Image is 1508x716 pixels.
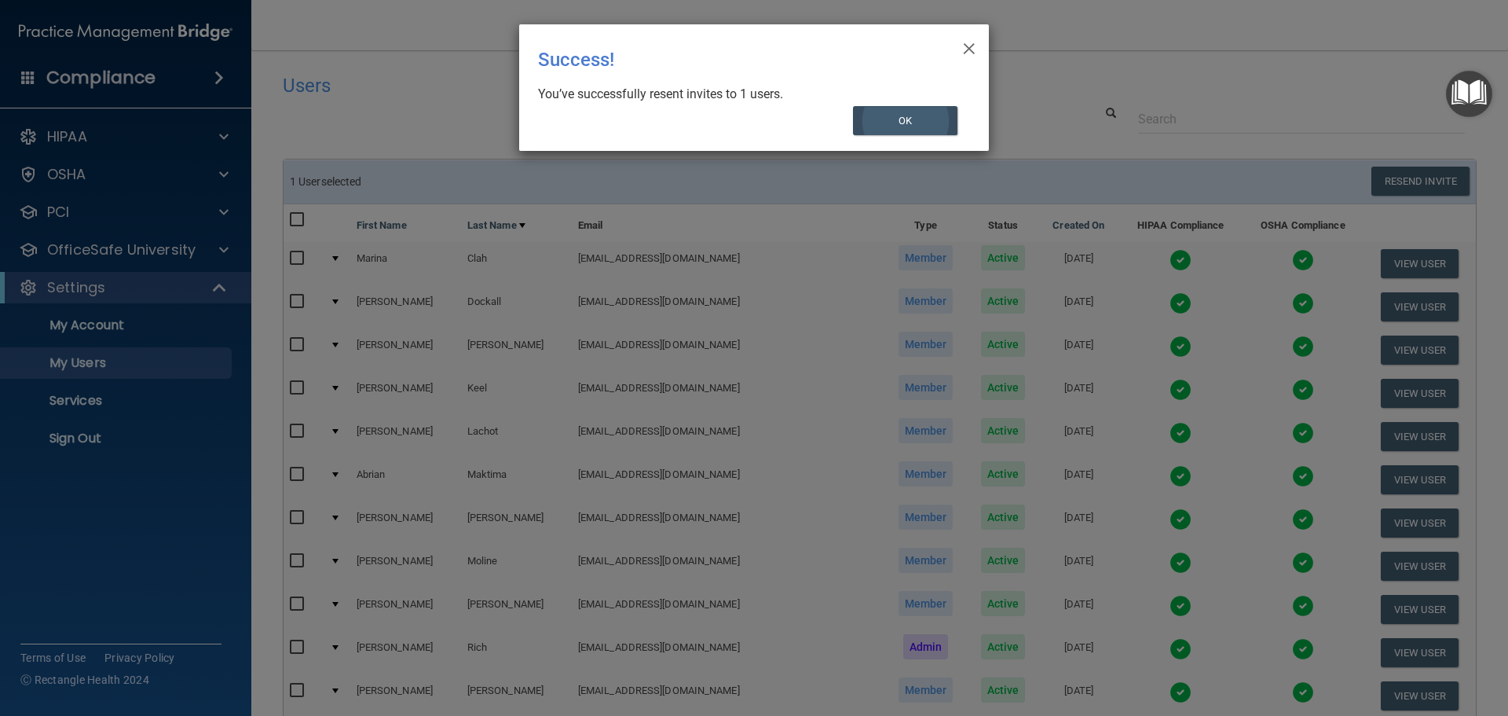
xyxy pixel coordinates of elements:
[538,86,957,103] div: You’ve successfully resent invites to 1 users.
[1446,71,1492,117] button: Open Resource Center
[538,37,906,83] div: Success!
[1236,604,1489,667] iframe: Drift Widget Chat Controller
[962,31,976,62] span: ×
[853,106,958,135] button: OK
